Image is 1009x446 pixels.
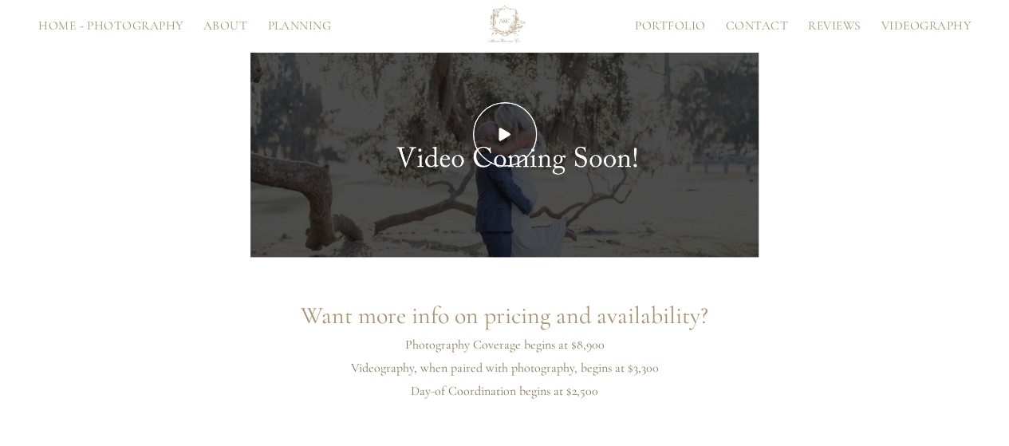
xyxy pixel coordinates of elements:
[198,334,811,357] p: Photography Coverage begins at $8,900
[198,357,811,380] p: Videography, when paired with photography, begins at $3,300
[198,298,811,334] h2: Want more info on pricing and availability?
[715,20,798,32] a: Contact
[29,20,194,32] a: Home - Photography
[198,380,811,403] p: Day-of Coordination begins at $2,500
[483,4,526,48] img: AlesiaKim and Co.
[871,20,980,32] a: Videography
[625,20,715,32] a: Portfolio
[798,20,872,32] a: Reviews
[258,20,341,32] a: Planning
[193,20,258,32] a: About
